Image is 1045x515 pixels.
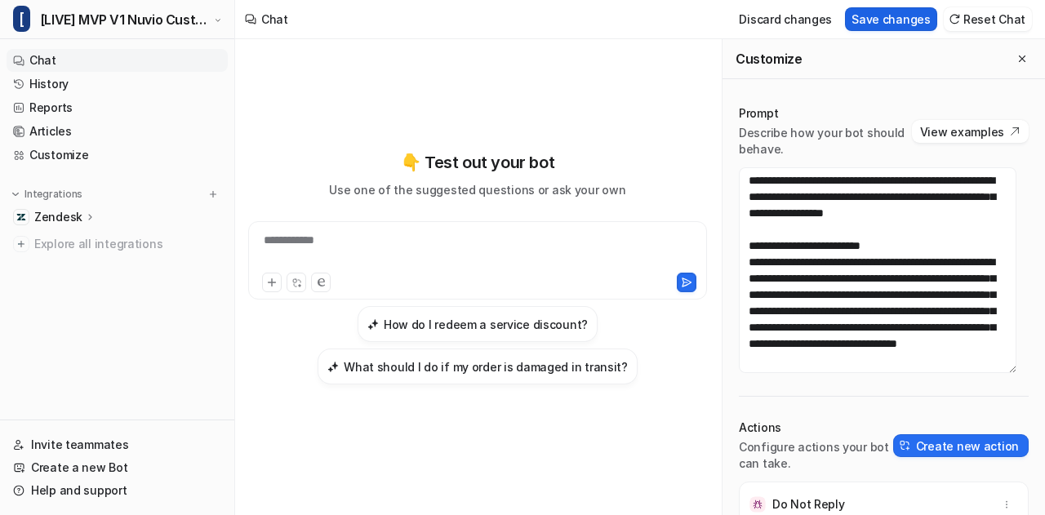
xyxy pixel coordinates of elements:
button: What should I do if my order is damaged in transit?What should I do if my order is damaged in tra... [318,349,638,384]
h3: What should I do if my order is damaged in transit? [344,358,628,375]
img: create-action-icon.svg [900,440,911,451]
button: How do I redeem a service discount?How do I redeem a service discount? [358,306,598,342]
img: Zendesk [16,212,26,222]
p: Integrations [24,188,82,201]
img: Do Not Reply icon [749,496,766,513]
img: explore all integrations [13,236,29,252]
p: Do Not Reply [772,496,845,513]
img: menu_add.svg [207,189,219,200]
button: View examples [912,120,1029,143]
button: Create new action [893,434,1029,457]
p: Zendesk [34,209,82,225]
span: [ [13,6,30,32]
span: [LIVE] MVP V1 Nuvio Customer Service Bot [40,8,210,31]
a: Reports [7,96,228,119]
button: Discard changes [732,7,838,31]
p: 👇 Test out your bot [401,150,554,175]
p: Prompt [739,105,912,122]
a: Articles [7,120,228,143]
p: Describe how your bot should behave. [739,125,912,158]
img: How do I redeem a service discount? [367,318,379,331]
a: Customize [7,144,228,166]
button: Close flyout [1012,49,1032,69]
img: expand menu [10,189,21,200]
p: Actions [739,420,893,436]
p: Use one of the suggested questions or ask your own [329,181,625,198]
a: Explore all integrations [7,233,228,255]
div: Chat [261,11,288,28]
button: Reset Chat [944,7,1032,31]
h3: How do I redeem a service discount? [384,316,588,333]
button: Save changes [845,7,937,31]
span: Explore all integrations [34,231,221,257]
a: History [7,73,228,95]
h2: Customize [736,51,802,67]
a: Create a new Bot [7,456,228,479]
button: Integrations [7,186,87,202]
a: Chat [7,49,228,72]
p: Configure actions your bot can take. [739,439,893,472]
a: Invite teammates [7,433,228,456]
img: What should I do if my order is damaged in transit? [327,361,339,373]
img: reset [949,13,960,25]
a: Help and support [7,479,228,502]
